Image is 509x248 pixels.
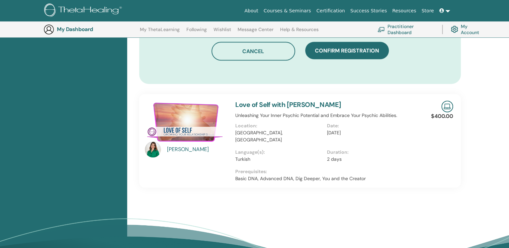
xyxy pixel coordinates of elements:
[327,149,414,156] p: Duration:
[377,27,385,32] img: chalkboard-teacher.svg
[235,149,323,156] p: Language(s):
[186,27,207,37] a: Following
[431,112,453,120] p: $400.00
[167,145,229,153] a: [PERSON_NAME]
[145,141,161,157] img: default.jpg
[377,22,434,37] a: Practitioner Dashboard
[235,129,323,143] p: [GEOGRAPHIC_DATA], [GEOGRAPHIC_DATA]
[57,26,124,32] h3: My Dashboard
[238,27,273,37] a: Message Center
[390,5,419,17] a: Resources
[261,5,314,17] a: Courses & Seminars
[441,101,453,112] img: Live Online Seminar
[214,27,231,37] a: Wishlist
[235,122,323,129] p: Location:
[305,42,389,59] button: Confirm registration
[327,156,414,163] p: 2 days
[348,5,390,17] a: Success Stories
[235,156,323,163] p: Turkish
[44,24,54,35] img: generic-user-icon.jpg
[140,27,180,37] a: My ThetaLearning
[280,27,319,37] a: Help & Resources
[451,22,485,37] a: My Account
[315,47,379,54] span: Confirm registration
[242,5,261,17] a: About
[327,129,414,136] p: [DATE]
[211,42,295,60] button: Cancel
[242,48,264,55] span: Cancel
[235,168,418,175] p: Prerequisites:
[314,5,347,17] a: Certification
[235,112,418,119] p: Unleashing Your Inner Psychic Potential and Embrace Your Psychic Abilities.
[44,3,124,18] img: logo.png
[145,101,227,143] img: Love of Self
[235,175,418,182] p: Basic DNA, Advanced DNA, Dig Deeper, You and the Creator
[419,5,437,17] a: Store
[327,122,414,129] p: Date:
[235,100,341,109] a: Love of Self with [PERSON_NAME]
[451,24,458,34] img: cog.svg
